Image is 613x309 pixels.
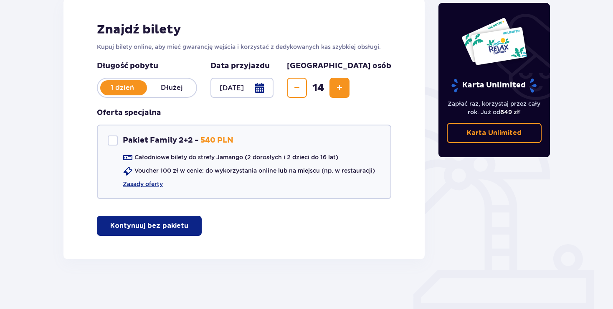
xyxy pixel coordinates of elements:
p: 540 PLN [200,135,233,146]
p: Dłużej [147,83,196,92]
span: 649 zł [500,109,519,115]
img: Dwie karty całoroczne do Suntago z napisem 'UNLIMITED RELAX', na białym tle z tropikalnymi liśćmi... [461,17,527,66]
h3: Oferta specjalna [97,108,161,118]
p: Karta Unlimited [467,128,522,138]
p: Całodniowe bilety do strefy Jamango (2 dorosłych i 2 dzieci do 16 lat) [134,153,338,161]
a: Zasady oferty [123,180,163,188]
button: Zmniejsz [287,78,307,98]
a: Karta Unlimited [447,123,542,143]
p: [GEOGRAPHIC_DATA] osób [287,61,391,71]
p: Długość pobytu [97,61,197,71]
p: Kupuj bilety online, aby mieć gwarancję wejścia i korzystać z dedykowanych kas szybkiej obsługi. [97,43,391,51]
p: Data przyjazdu [210,61,270,71]
p: Voucher 100 zł w cenie: do wykorzystania online lub na miejscu (np. w restauracji) [134,166,375,175]
p: 1 dzień [98,83,147,92]
p: Zapłać raz, korzystaj przez cały rok. Już od ! [447,100,542,116]
button: Kontynuuj bez pakietu [97,216,202,236]
p: Karta Unlimited [451,78,537,93]
button: Zwiększ [329,78,350,98]
p: Pakiet Family 2+2 - [123,135,199,146]
span: 14 [309,82,328,94]
p: Kontynuuj bez pakietu [110,221,188,230]
h2: Znajdź bilety [97,22,391,38]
